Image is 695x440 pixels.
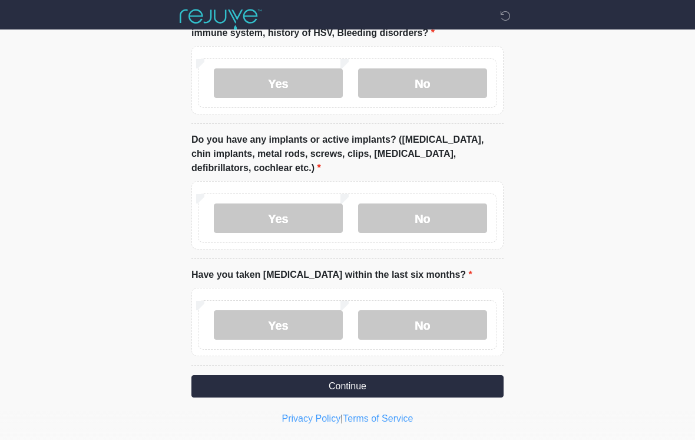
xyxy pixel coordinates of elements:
[343,413,413,423] a: Terms of Service
[358,203,487,233] label: No
[282,413,341,423] a: Privacy Policy
[340,413,343,423] a: |
[358,68,487,98] label: No
[191,268,472,282] label: Have you taken [MEDICAL_DATA] within the last six months?
[358,310,487,340] label: No
[214,203,343,233] label: Yes
[180,9,262,30] img: Rejuve Clinics Logo
[191,133,504,175] label: Do you have any implants or active implants? ([MEDICAL_DATA], chin implants, metal rods, screws, ...
[191,375,504,398] button: Continue
[214,68,343,98] label: Yes
[214,310,343,340] label: Yes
